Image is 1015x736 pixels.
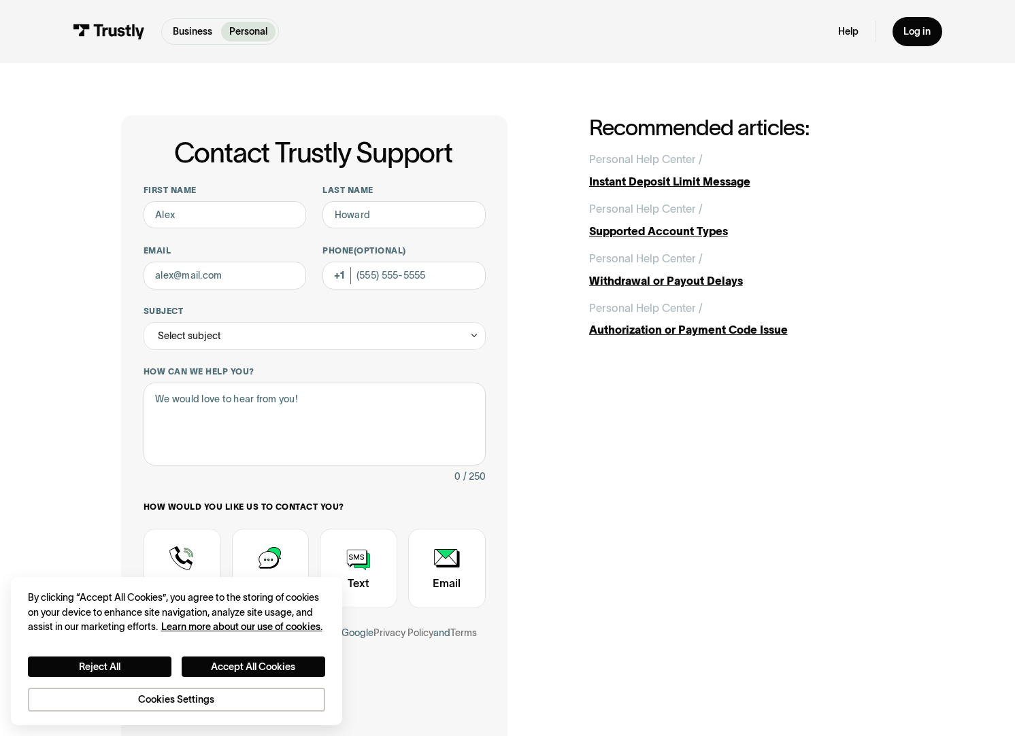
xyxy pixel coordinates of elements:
[589,300,703,316] div: Personal Help Center /
[144,245,306,256] label: Email
[454,468,461,485] div: 0
[28,591,326,711] div: Privacy
[589,250,703,266] div: Personal Help Center /
[463,468,486,485] div: / 250
[144,262,306,290] input: alex@mail.com
[589,200,703,217] div: Personal Help Center /
[28,656,172,677] button: Reject All
[893,17,942,46] a: Log in
[839,25,859,37] a: Help
[144,185,486,726] form: Contact Trustly Support
[144,502,486,512] label: How would you like us to contact you?
[144,201,306,229] input: Alex
[141,138,486,169] h1: Contact Trustly Support
[589,151,894,190] a: Personal Help Center /Instant Deposit Limit Message
[589,321,894,338] div: Authorization or Payment Code Issue
[589,151,703,167] div: Personal Help Center /
[182,656,326,677] button: Accept All Cookies
[322,201,485,229] input: Howard
[73,24,144,39] img: Trustly Logo
[903,25,931,37] div: Log in
[589,273,894,289] div: Withdrawal or Payout Delays
[354,246,406,255] span: (Optional)
[221,22,276,41] a: Personal
[589,173,894,190] div: Instant Deposit Limit Message
[322,185,485,196] label: Last name
[322,262,485,290] input: (555) 555-5555
[589,200,894,239] a: Personal Help Center /Supported Account Types
[589,223,894,239] div: Supported Account Types
[144,306,486,317] label: Subject
[158,328,221,344] div: Select subject
[589,300,894,338] a: Personal Help Center /Authorization or Payment Code Issue
[161,621,322,632] a: More information about your privacy, opens in a new tab
[144,366,486,377] label: How can we help you?
[173,24,212,39] p: Business
[165,22,220,41] a: Business
[144,185,306,196] label: First name
[229,24,267,39] p: Personal
[28,688,326,711] button: Cookies Settings
[322,245,485,256] label: Phone
[144,322,486,350] div: Select subject
[589,250,894,289] a: Personal Help Center /Withdrawal or Payout Delays
[373,627,433,638] a: Privacy Policy
[11,577,342,725] div: Cookie banner
[589,116,894,140] h2: Recommended articles:
[28,591,326,634] div: By clicking “Accept All Cookies”, you agree to the storing of cookies on your device to enhance s...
